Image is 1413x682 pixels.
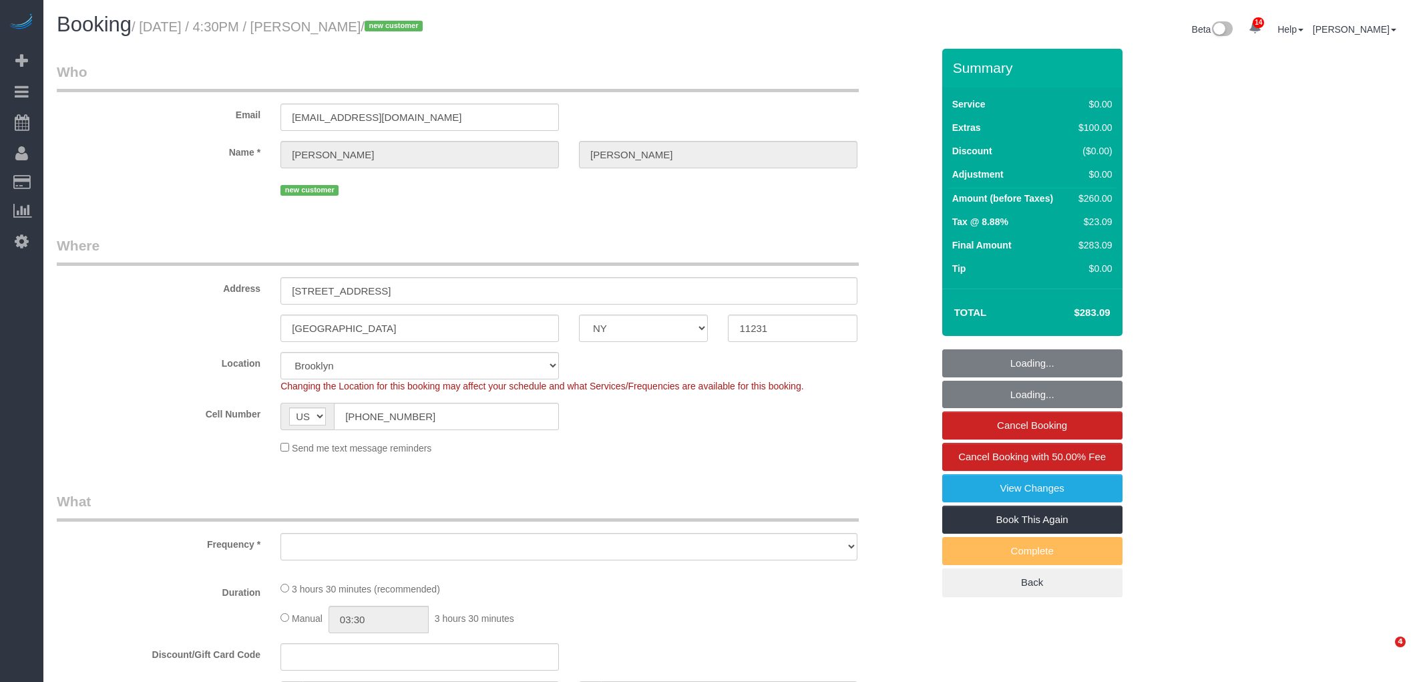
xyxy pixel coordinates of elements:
[132,19,427,34] small: / [DATE] / 4:30PM / [PERSON_NAME]
[942,443,1123,471] a: Cancel Booking with 50.00% Fee
[334,403,559,430] input: Cell Number
[1242,13,1268,43] a: 14
[958,451,1106,462] span: Cancel Booking with 50.00% Fee
[8,13,35,32] img: Automaid Logo
[57,236,859,266] legend: Where
[952,168,1004,181] label: Adjustment
[1073,238,1112,252] div: $283.09
[1034,307,1110,319] h4: $283.09
[57,492,859,522] legend: What
[280,315,559,342] input: City
[361,19,427,34] span: /
[280,381,803,391] span: Changing the Location for this booking may affect your schedule and what Services/Frequencies are...
[952,262,966,275] label: Tip
[952,121,981,134] label: Extras
[1313,24,1396,35] a: [PERSON_NAME]
[1395,637,1406,647] span: 4
[728,315,857,342] input: Zip Code
[942,568,1123,596] a: Back
[1073,121,1112,134] div: $100.00
[942,474,1123,502] a: View Changes
[953,60,1116,75] h3: Summary
[47,277,270,295] label: Address
[280,104,559,131] input: Email
[952,192,1053,205] label: Amount (before Taxes)
[1073,98,1112,111] div: $0.00
[952,144,992,158] label: Discount
[952,215,1008,228] label: Tax @ 8.88%
[954,307,987,318] strong: Total
[47,533,270,551] label: Frequency *
[57,62,859,92] legend: Who
[1073,168,1112,181] div: $0.00
[1073,144,1112,158] div: ($0.00)
[280,185,339,196] span: new customer
[435,613,514,624] span: 3 hours 30 minutes
[47,643,270,661] label: Discount/Gift Card Code
[1073,192,1112,205] div: $260.00
[1368,637,1400,669] iframe: Intercom live chat
[292,584,440,594] span: 3 hours 30 minutes (recommended)
[579,141,857,168] input: Last Name
[1073,215,1112,228] div: $23.09
[47,104,270,122] label: Email
[47,141,270,159] label: Name *
[47,352,270,370] label: Location
[1192,24,1233,35] a: Beta
[1211,21,1233,39] img: New interface
[280,141,559,168] input: First Name
[47,403,270,421] label: Cell Number
[292,613,323,624] span: Manual
[1277,24,1303,35] a: Help
[952,98,986,111] label: Service
[47,581,270,599] label: Duration
[942,506,1123,534] a: Book This Again
[952,238,1012,252] label: Final Amount
[1253,17,1264,28] span: 14
[365,21,423,31] span: new customer
[57,13,132,36] span: Booking
[942,411,1123,440] a: Cancel Booking
[1073,262,1112,275] div: $0.00
[292,443,431,454] span: Send me text message reminders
